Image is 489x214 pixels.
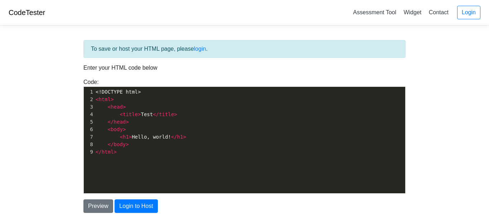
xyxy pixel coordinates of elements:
span: </ [153,111,159,117]
span: </ [108,119,114,125]
span: head [114,119,126,125]
div: 6 [84,126,94,133]
span: body [111,126,123,132]
span: Test [96,111,177,117]
span: title [159,111,174,117]
span: < [108,104,111,110]
span: < [120,111,122,117]
a: Assessment Tool [350,6,399,18]
span: body [114,141,126,147]
button: Preview [83,199,113,213]
div: 5 [84,118,94,126]
span: Hello, world! [96,134,186,140]
a: Widget [401,6,424,18]
div: 7 [84,133,94,141]
span: > [126,141,129,147]
a: CodeTester [9,9,45,16]
span: > [174,111,177,117]
span: < [108,126,111,132]
span: > [129,134,132,140]
span: > [111,96,113,102]
div: 1 [84,88,94,96]
span: html [102,149,114,155]
span: > [138,111,141,117]
span: > [126,119,129,125]
span: head [111,104,123,110]
span: > [123,126,126,132]
span: h1 [123,134,129,140]
div: 9 [84,148,94,156]
div: To save or host your HTML page, please . [83,40,406,58]
div: 4 [84,111,94,118]
span: </ [171,134,177,140]
div: 8 [84,141,94,148]
a: Contact [426,6,451,18]
span: html [98,96,111,102]
span: h1 [177,134,183,140]
a: Login [457,6,480,19]
span: < [96,96,98,102]
div: 3 [84,103,94,111]
span: </ [108,141,114,147]
span: > [123,104,126,110]
span: > [183,134,186,140]
span: <!DOCTYPE html> [96,89,141,95]
span: > [114,149,117,155]
a: login [194,46,206,52]
p: Enter your HTML code below [83,64,406,72]
button: Login to Host [115,199,158,213]
span: < [120,134,122,140]
span: </ [96,149,102,155]
div: Code: [78,78,411,194]
span: title [123,111,138,117]
div: 2 [84,96,94,103]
